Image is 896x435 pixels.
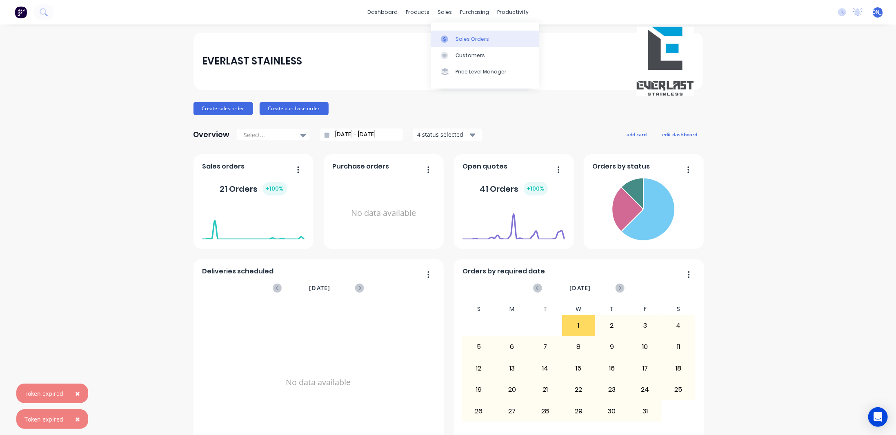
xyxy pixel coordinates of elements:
[629,315,662,336] div: 3
[569,284,591,293] span: [DATE]
[629,380,662,400] div: 24
[563,380,595,400] div: 22
[563,401,595,421] div: 29
[75,413,80,425] span: ×
[596,380,628,400] div: 23
[309,284,330,293] span: [DATE]
[417,130,469,139] div: 4 status selected
[496,337,529,357] div: 6
[413,129,482,141] button: 4 status selected
[193,102,253,115] button: Create sales order
[480,182,548,195] div: 41 Orders
[462,358,495,379] div: 12
[529,337,562,357] div: 7
[592,162,650,171] span: Orders by status
[462,303,496,315] div: S
[524,182,548,195] div: + 100 %
[563,315,595,336] div: 1
[456,68,507,75] div: Price Level Manager
[662,380,695,400] div: 25
[529,380,562,400] div: 21
[434,6,456,18] div: sales
[456,6,493,18] div: purchasing
[24,415,63,424] div: Token expired
[332,175,435,252] div: No data available
[596,337,628,357] div: 9
[402,6,434,18] div: products
[662,337,695,357] div: 11
[462,162,507,171] span: Open quotes
[15,6,27,18] img: Factory
[529,401,562,421] div: 28
[431,47,539,64] a: Customers
[260,102,329,115] button: Create purchase order
[202,162,245,171] span: Sales orders
[263,182,287,195] div: + 100 %
[563,337,595,357] div: 8
[629,337,662,357] div: 10
[596,401,628,421] div: 30
[220,182,287,195] div: 21 Orders
[629,358,662,379] div: 17
[595,303,629,315] div: T
[629,303,662,315] div: F
[456,52,485,59] div: Customers
[363,6,402,18] a: dashboard
[622,129,652,140] button: add card
[75,388,80,399] span: ×
[629,401,662,421] div: 31
[596,358,628,379] div: 16
[462,337,495,357] div: 5
[662,358,695,379] div: 18
[24,389,63,398] div: Token expired
[637,27,694,95] img: EVERLAST STAINLESS
[496,380,529,400] div: 20
[662,303,695,315] div: S
[67,384,88,403] button: Close
[193,127,230,143] div: Overview
[456,36,489,43] div: Sales Orders
[67,409,88,429] button: Close
[431,64,539,80] a: Price Level Manager
[493,6,533,18] div: productivity
[202,53,302,69] div: EVERLAST STAINLESS
[562,303,596,315] div: W
[462,380,495,400] div: 19
[596,315,628,336] div: 2
[332,162,389,171] span: Purchase orders
[496,303,529,315] div: M
[496,401,529,421] div: 27
[662,315,695,336] div: 4
[529,303,562,315] div: T
[431,31,539,47] a: Sales Orders
[202,266,273,276] span: Deliveries scheduled
[462,401,495,421] div: 26
[496,358,529,379] div: 13
[529,358,562,379] div: 14
[657,129,703,140] button: edit dashboard
[563,358,595,379] div: 15
[868,407,888,427] div: Open Intercom Messenger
